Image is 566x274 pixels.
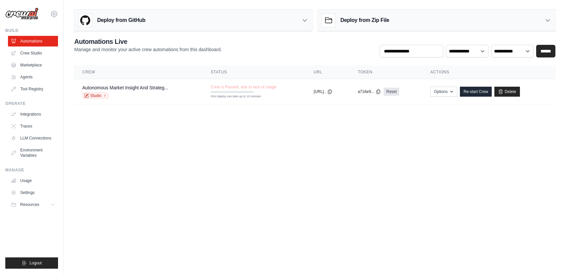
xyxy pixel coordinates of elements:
[8,133,58,143] a: LLM Connections
[203,65,306,79] th: Status
[384,88,399,96] a: Reset
[8,109,58,120] a: Integrations
[8,72,58,82] a: Agents
[341,16,389,24] h3: Deploy from Zip File
[8,175,58,186] a: Usage
[30,260,42,266] span: Logout
[8,145,58,161] a: Environment Variables
[8,36,58,46] a: Automations
[350,65,422,79] th: Token
[20,202,39,207] span: Resources
[74,46,222,53] p: Manage and monitor your active crew automations from this dashboard.
[422,65,555,79] th: Actions
[74,65,203,79] th: Crew
[8,60,58,70] a: Marketplace
[8,121,58,132] a: Traces
[358,89,381,94] button: a716e9...
[82,85,168,90] a: Autonomous Market Insight And Strateg...
[211,94,253,99] div: First deploy can take up to 10 minutes
[430,87,457,97] button: Options
[5,257,58,269] button: Logout
[5,28,58,33] div: Build
[8,48,58,58] a: Crew Studio
[97,16,145,24] h3: Deploy from GitHub
[8,199,58,210] button: Resources
[460,87,492,97] a: Re-start Crew
[8,84,58,94] a: Tool Registry
[494,87,520,97] a: Delete
[82,92,109,99] a: Studio
[5,167,58,173] div: Manage
[74,37,222,46] h2: Automations Live
[211,84,277,90] span: Crew is Paused, due to lack of usage
[306,65,350,79] th: URL
[8,187,58,198] a: Settings
[5,8,38,20] img: Logo
[79,14,92,27] img: GitHub Logo
[5,101,58,106] div: Operate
